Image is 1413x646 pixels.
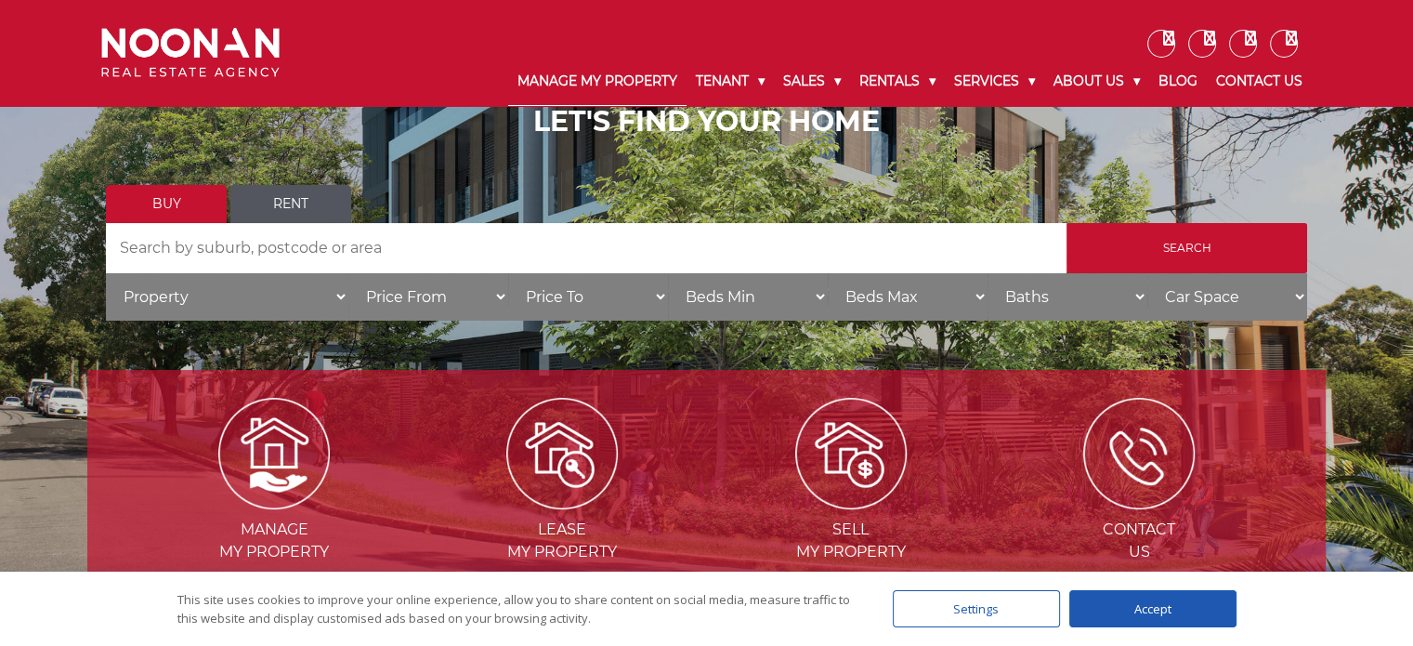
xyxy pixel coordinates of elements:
img: Noonan Real Estate Agency [101,28,280,77]
a: Blog [1149,58,1207,105]
img: Lease my property [506,398,618,509]
img: Sell my property [795,398,907,509]
a: Sales [774,58,850,105]
a: Contact Us [1207,58,1312,105]
span: Sell my Property [709,519,993,563]
div: This site uses cookies to improve your online experience, allow you to share content on social me... [177,590,856,627]
a: Buy [106,185,227,223]
input: Search by suburb, postcode or area [106,223,1066,273]
div: Settings [893,590,1060,627]
input: Search [1066,223,1307,273]
img: ICONS [1083,398,1195,509]
a: Services [945,58,1044,105]
img: Manage my Property [218,398,330,509]
a: Rentals [850,58,945,105]
span: Contact Us [997,519,1281,563]
a: Manage My Property [508,58,687,106]
a: Sell my property Sellmy Property [709,443,993,560]
a: Manage my Property Managemy Property [132,443,416,560]
a: Rent [230,185,351,223]
a: About Us [1044,58,1149,105]
a: ICONS ContactUs [997,443,1281,560]
span: Lease my Property [420,519,704,563]
span: Manage my Property [132,519,416,563]
h1: LET'S FIND YOUR HOME [106,105,1307,138]
a: Tenant [687,58,774,105]
a: Lease my property Leasemy Property [420,443,704,560]
div: Accept [1069,590,1236,627]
